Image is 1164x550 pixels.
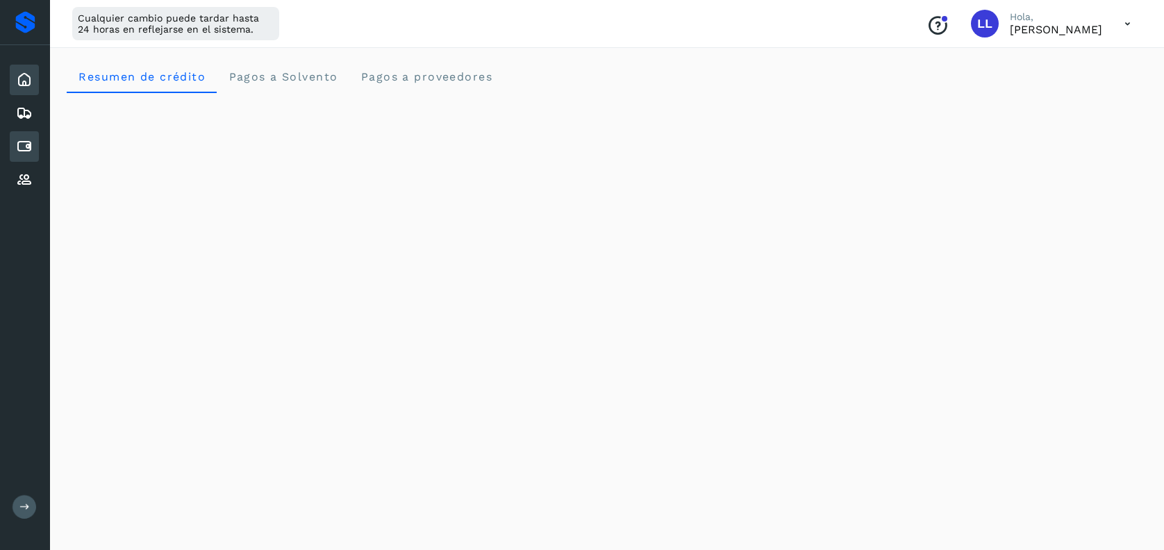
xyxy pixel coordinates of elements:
span: Pagos a Solvento [228,70,338,83]
p: Hola, [1010,11,1102,23]
span: Pagos a proveedores [360,70,492,83]
div: Inicio [10,65,39,95]
div: Cuentas por pagar [10,131,39,162]
div: Embarques [10,98,39,128]
span: Resumen de crédito [78,70,206,83]
div: Cualquier cambio puede tardar hasta 24 horas en reflejarse en el sistema. [72,7,279,40]
p: Leticia Lugo Hernandez [1010,23,1102,36]
div: Proveedores [10,165,39,195]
